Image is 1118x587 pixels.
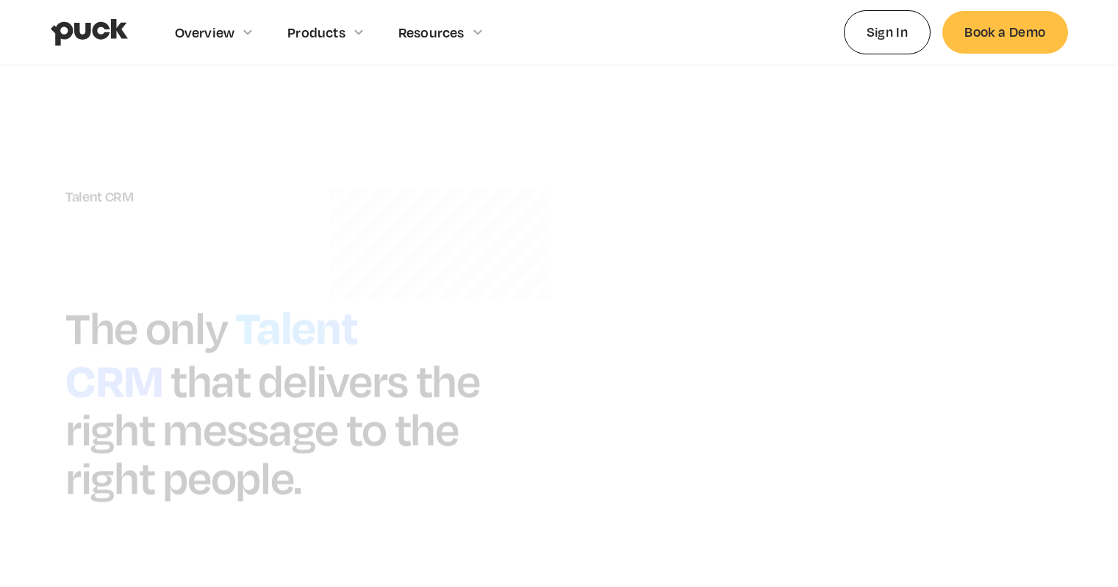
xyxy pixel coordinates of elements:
div: Resources [398,24,465,40]
h1: Talent CRM [65,293,357,409]
div: Talent CRM [65,188,530,204]
div: Products [287,24,345,40]
div: Overview [175,24,235,40]
h1: The only [65,299,228,354]
a: Sign In [844,10,931,54]
h1: that delivers the right message to the right people. [65,352,480,504]
a: Book a Demo [942,11,1067,53]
